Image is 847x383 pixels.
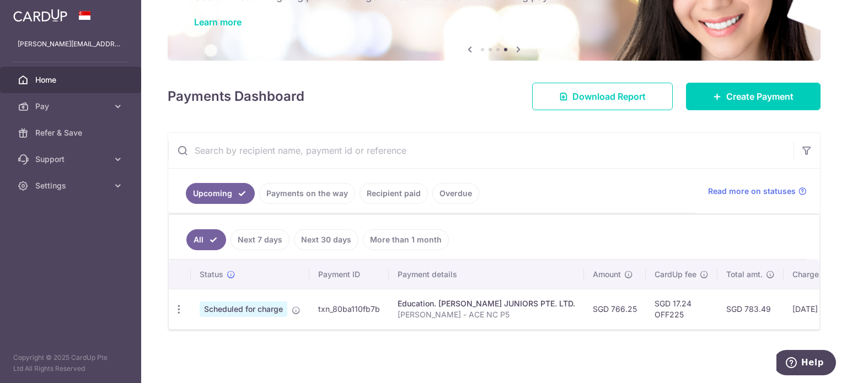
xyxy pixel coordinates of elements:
[532,83,673,110] a: Download Report
[708,186,796,197] span: Read more on statuses
[186,229,226,250] a: All
[18,39,124,50] p: [PERSON_NAME][EMAIL_ADDRESS][DOMAIN_NAME]
[35,127,108,138] span: Refer & Save
[389,260,584,289] th: Payment details
[686,83,821,110] a: Create Payment
[309,260,389,289] th: Payment ID
[13,9,67,22] img: CardUp
[35,74,108,85] span: Home
[35,101,108,112] span: Pay
[726,90,794,103] span: Create Payment
[360,183,428,204] a: Recipient paid
[708,186,807,197] a: Read more on statuses
[168,133,794,168] input: Search by recipient name, payment id or reference
[584,289,646,329] td: SGD 766.25
[35,154,108,165] span: Support
[363,229,449,250] a: More than 1 month
[432,183,479,204] a: Overdue
[200,269,223,280] span: Status
[194,17,242,28] a: Learn more
[398,298,575,309] div: Education. [PERSON_NAME] JUNIORS PTE. LTD.
[35,180,108,191] span: Settings
[776,350,836,377] iframe: Opens a widget where you can find more information
[717,289,784,329] td: SGD 783.49
[168,87,304,106] h4: Payments Dashboard
[572,90,646,103] span: Download Report
[309,289,389,329] td: txn_80ba110fb7b
[726,269,763,280] span: Total amt.
[655,269,696,280] span: CardUp fee
[186,183,255,204] a: Upcoming
[593,269,621,280] span: Amount
[230,229,290,250] a: Next 7 days
[294,229,358,250] a: Next 30 days
[398,309,575,320] p: [PERSON_NAME] - ACE NC P5
[200,301,287,317] span: Scheduled for charge
[792,269,838,280] span: Charge date
[259,183,355,204] a: Payments on the way
[646,289,717,329] td: SGD 17.24 OFF225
